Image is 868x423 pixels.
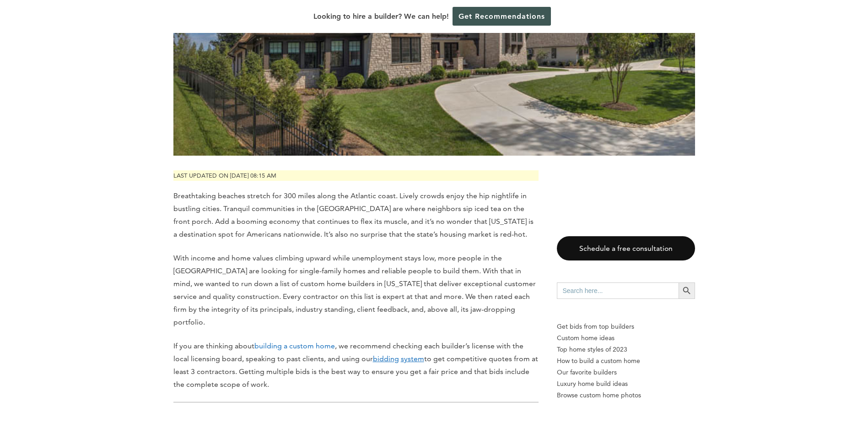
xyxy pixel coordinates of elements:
[557,236,695,260] a: Schedule a free consultation
[401,354,424,363] u: system
[557,321,695,332] p: Get bids from top builders
[557,390,695,401] a: Browse custom home photos
[557,367,695,378] a: Our favorite builders
[557,378,695,390] a: Luxury home build ideas
[173,340,539,391] p: If you are thinking about , we recommend checking each builder’s license with the local licensing...
[557,332,695,344] a: Custom home ideas
[373,354,399,363] u: bidding
[173,191,534,239] span: Breathtaking beaches stretch for 300 miles along the Atlantic coast. Lively crowds enjoy the hip ...
[557,344,695,355] a: Top home styles of 2023
[254,342,335,350] a: building a custom home
[557,355,695,367] a: How to build a custom home
[682,286,692,296] svg: Search
[453,7,551,26] a: Get Recommendations
[557,282,679,299] input: Search here...
[173,254,536,326] span: With income and home values climbing upward while unemployment stays low, more people in the [GEO...
[173,170,539,181] p: Last updated on [DATE] 08:15 am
